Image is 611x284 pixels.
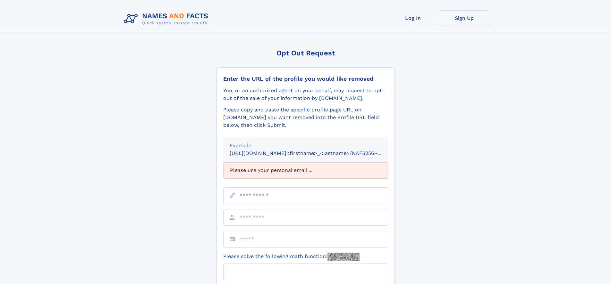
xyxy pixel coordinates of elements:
div: Example: [230,142,382,150]
img: Logo Names and Facts [121,10,214,28]
a: Log In [387,10,439,26]
small: [URL][DOMAIN_NAME]<firstname>_<lastname>/NAF325G-xxxxxxxx [230,150,400,156]
div: Opt Out Request [216,49,395,57]
a: Sign Up [439,10,490,26]
label: Please solve the following math function: [223,253,360,261]
div: Please use your personal email ... [223,162,388,178]
div: Please copy and paste the specific profile page URL on [DOMAIN_NAME] you want removed into the Pr... [223,106,388,129]
div: Enter the URL of the profile you would like removed [223,75,388,82]
div: You, or an authorized agent on your behalf, may request to opt-out of the sale of your informatio... [223,87,388,102]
